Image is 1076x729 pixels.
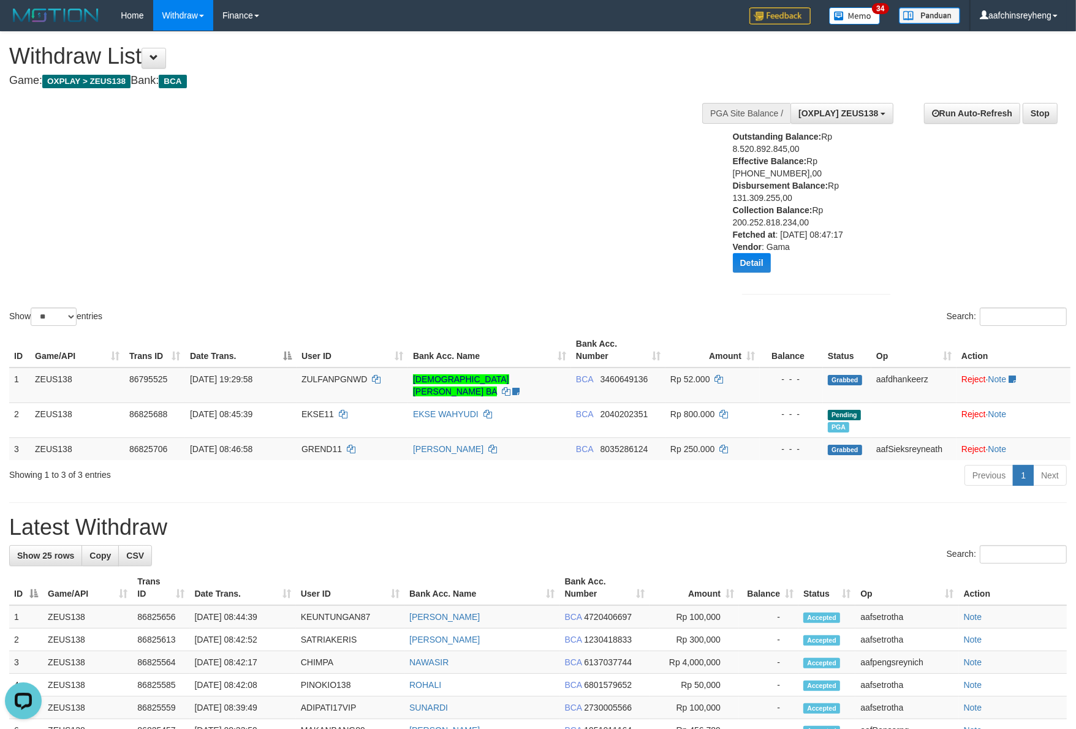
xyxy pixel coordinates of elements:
[803,658,840,668] span: Accepted
[947,545,1067,564] label: Search:
[9,605,43,629] td: 1
[296,674,404,697] td: PINOKIO138
[733,205,813,215] b: Collection Balance:
[576,444,593,454] span: BCA
[9,674,43,697] td: 4
[185,333,297,368] th: Date Trans.: activate to sort column descending
[409,680,441,690] a: ROHALI
[961,409,986,419] a: Reject
[89,551,111,561] span: Copy
[828,410,861,420] span: Pending
[855,570,958,605] th: Op: activate to sort column ascending
[739,570,798,605] th: Balance: activate to sort column ascending
[30,333,124,368] th: Game/API: activate to sort column ascending
[409,657,449,667] a: NAWASIR
[190,651,296,674] td: [DATE] 08:42:17
[190,409,252,419] span: [DATE] 08:45:39
[301,374,367,384] span: ZULFANPGNWD
[190,629,296,651] td: [DATE] 08:42:52
[129,444,167,454] span: 86825706
[9,629,43,651] td: 2
[9,44,705,69] h1: Withdraw List
[132,697,189,719] td: 86825559
[957,402,1070,437] td: ·
[9,333,30,368] th: ID
[42,75,131,88] span: OXPLAY > ZEUS138
[702,103,790,124] div: PGA Site Balance /
[124,333,185,368] th: Trans ID: activate to sort column ascending
[733,181,828,191] b: Disbursement Balance:
[959,570,1067,605] th: Action
[733,130,872,282] div: Rp 8.520.892.845,00 Rp [PHONE_NUMBER],00 Rp 131.309.255,00 Rp 200.252.818.234,00 : [DATE] 08:47:1...
[43,605,132,629] td: ZEUS138
[301,444,342,454] span: GREND11
[576,374,593,384] span: BCA
[988,409,1007,419] a: Note
[872,3,888,14] span: 34
[560,570,650,605] th: Bank Acc. Number: activate to sort column ascending
[43,674,132,697] td: ZEUS138
[296,651,404,674] td: CHIMPA
[571,333,665,368] th: Bank Acc. Number: activate to sort column ascending
[9,515,1067,540] h1: Latest Withdraw
[790,103,893,124] button: [OXPLAY] ZEUS138
[828,422,849,432] span: Marked by aafpengsreynich
[871,368,957,403] td: aafdhankeerz
[413,409,479,419] a: EKSE WAHYUDI
[1023,103,1058,124] a: Stop
[871,333,957,368] th: Op: activate to sort column ascending
[601,374,648,384] span: Copy 3460649136 to clipboard
[829,7,881,25] img: Button%20Memo.svg
[190,674,296,697] td: [DATE] 08:42:08
[650,570,739,605] th: Amount: activate to sort column ascending
[828,445,862,455] span: Grabbed
[43,697,132,719] td: ZEUS138
[81,545,119,566] a: Copy
[413,374,509,396] a: [DEMOGRAPHIC_DATA][PERSON_NAME] BA
[43,651,132,674] td: ZEUS138
[964,657,982,667] a: Note
[924,103,1020,124] a: Run Auto-Refresh
[132,651,189,674] td: 86825564
[650,629,739,651] td: Rp 300,000
[190,570,296,605] th: Date Trans.: activate to sort column ascending
[190,697,296,719] td: [DATE] 08:39:49
[670,444,714,454] span: Rp 250.000
[828,375,862,385] span: Grabbed
[296,605,404,629] td: KEUNTUNGAN87
[43,629,132,651] td: ZEUS138
[43,570,132,605] th: Game/API: activate to sort column ascending
[9,545,82,566] a: Show 25 rows
[129,374,167,384] span: 86795525
[1013,465,1034,486] a: 1
[601,444,648,454] span: Copy 8035286124 to clipboard
[409,703,448,712] a: SUNARDI
[409,635,480,644] a: [PERSON_NAME]
[1033,465,1067,486] a: Next
[650,651,739,674] td: Rp 4,000,000
[957,437,1070,460] td: ·
[190,374,252,384] span: [DATE] 19:29:58
[739,651,798,674] td: -
[126,551,144,561] span: CSV
[584,635,632,644] span: Copy 1230418833 to clipboard
[9,402,30,437] td: 2
[803,703,840,714] span: Accepted
[30,402,124,437] td: ZEUS138
[798,108,878,118] span: [OXPLAY] ZEUS138
[296,570,404,605] th: User ID: activate to sort column ascending
[823,333,871,368] th: Status
[9,75,705,87] h4: Game: Bank:
[297,333,408,368] th: User ID: activate to sort column ascending
[9,437,30,460] td: 3
[855,674,958,697] td: aafsetrotha
[739,697,798,719] td: -
[988,374,1007,384] a: Note
[739,674,798,697] td: -
[803,681,840,691] span: Accepted
[584,703,632,712] span: Copy 2730005566 to clipboard
[957,368,1070,403] td: ·
[733,253,771,273] button: Detail
[733,156,807,166] b: Effective Balance:
[9,570,43,605] th: ID: activate to sort column descending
